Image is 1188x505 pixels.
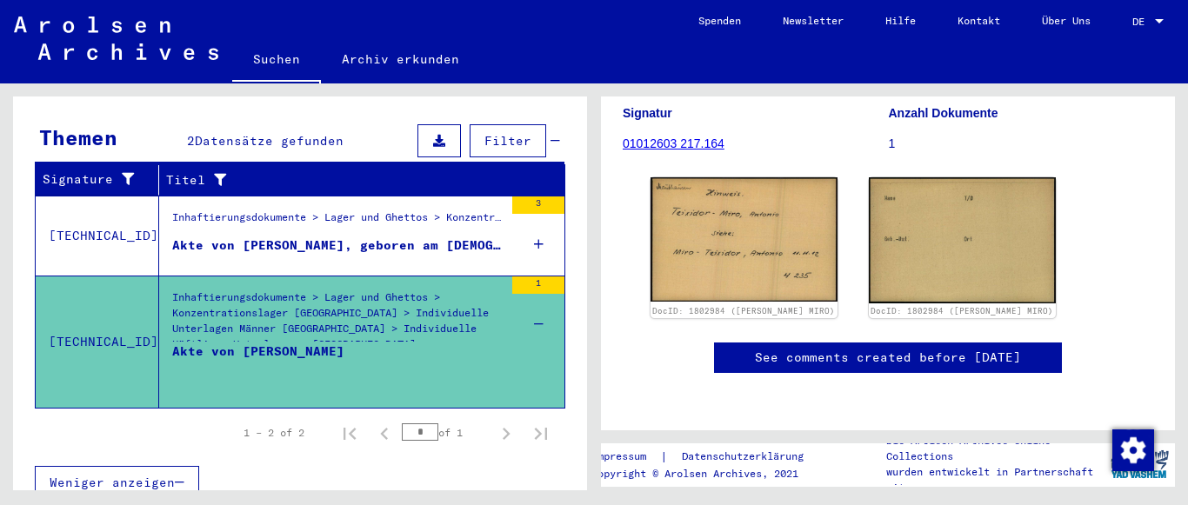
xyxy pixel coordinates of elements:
[232,38,321,83] a: Suchen
[43,166,163,194] div: Signature
[591,448,824,466] div: |
[1111,429,1153,470] div: Zustimmung ändern
[321,38,480,80] a: Archiv erkunden
[166,171,531,189] div: Titel
[470,124,546,157] button: Filter
[172,342,344,395] div: Akte von [PERSON_NAME]
[332,415,367,450] button: First page
[886,433,1104,464] p: Die Arolsen Archives Online-Collections
[172,289,504,350] div: Inhaftierungsdokumente > Lager und Ghettos > Konzentrationslager [GEOGRAPHIC_DATA] > Individuelle...
[871,306,1053,316] a: DocID: 1802984 ([PERSON_NAME] MIRO)
[1112,429,1154,471] img: Zustimmung ändern
[489,415,524,450] button: Next page
[1107,442,1172,486] img: yv_logo.png
[244,425,304,441] div: 1 – 2 of 2
[668,448,824,466] a: Datenschutzerklärung
[755,349,1021,367] a: See comments created before [DATE]
[172,236,504,255] div: Akte von [PERSON_NAME], geboren am [DEMOGRAPHIC_DATA]
[43,170,145,189] div: Signature
[35,466,199,499] button: Weniger anzeigen
[889,135,1154,153] p: 1
[651,177,838,302] img: 001.jpg
[889,106,998,120] b: Anzahl Dokumente
[1132,16,1151,28] span: DE
[591,448,660,466] a: Impressum
[14,17,218,60] img: Arolsen_neg.svg
[402,424,489,441] div: of 1
[166,166,548,194] div: Titel
[623,136,724,150] a: 01012603 217.164
[869,177,1056,303] img: 002.jpg
[591,466,824,482] p: Copyright © Arolsen Archives, 2021
[623,106,672,120] b: Signatur
[172,209,504,234] div: Inhaftierungsdokumente > Lager und Ghettos > Konzentrationslager [GEOGRAPHIC_DATA] > Individuelle...
[50,475,175,490] span: Weniger anzeigen
[367,415,402,450] button: Previous page
[484,133,531,149] span: Filter
[524,415,558,450] button: Last page
[886,464,1104,495] p: wurden entwickelt in Partnerschaft mit
[652,306,835,316] a: DocID: 1802984 ([PERSON_NAME] MIRO)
